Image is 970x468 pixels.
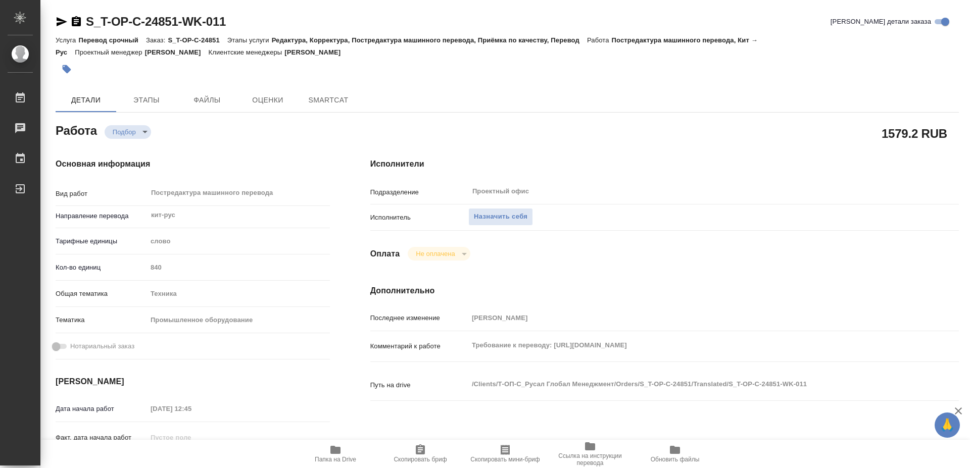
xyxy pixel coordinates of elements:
span: Назначить себя [474,211,527,223]
span: Файлы [183,94,231,107]
input: Пустое поле [147,430,235,445]
p: Проектный менеджер [75,48,144,56]
p: Тематика [56,315,147,325]
span: Обновить файлы [651,456,700,463]
p: Заказ: [146,36,168,44]
div: Подбор [408,247,470,261]
textarea: /Clients/Т-ОП-С_Русал Глобал Менеджмент/Orders/S_T-OP-C-24851/Translated/S_T-OP-C-24851-WK-011 [468,376,910,393]
input: Пустое поле [147,260,330,275]
p: Кол-во единиц [56,263,147,273]
h2: 1579.2 RUB [882,125,947,142]
h4: Основная информация [56,158,330,170]
p: Вид работ [56,189,147,199]
p: Перевод срочный [78,36,146,44]
h4: Исполнители [370,158,959,170]
p: [PERSON_NAME] [284,48,348,56]
button: Скопировать бриф [378,440,463,468]
p: Услуга [56,36,78,44]
div: Промышленное оборудование [147,311,330,329]
button: Скопировать мини-бриф [463,440,548,468]
span: Детали [62,94,110,107]
h4: Дополнительно [370,285,959,297]
p: Этапы услуги [227,36,272,44]
textarea: Требование к переводу: [URL][DOMAIN_NAME] [468,337,910,354]
p: Дата начала работ [56,404,147,414]
p: Путь на drive [370,380,468,390]
p: Редактура, Корректура, Постредактура машинного перевода, Приёмка по качеству, Перевод [272,36,587,44]
p: Последнее изменение [370,313,468,323]
button: 🙏 [935,412,960,438]
input: Пустое поле [147,401,235,416]
p: Исполнитель [370,213,468,223]
p: Подразделение [370,187,468,197]
span: Нотариальный заказ [70,341,134,351]
button: Скопировать ссылку [70,16,82,28]
button: Добавить тэг [56,58,78,80]
span: SmartCat [304,94,353,107]
div: Подбор [105,125,151,139]
p: Работа [587,36,612,44]
button: Подбор [110,128,139,136]
button: Не оплачена [413,249,458,258]
span: Скопировать мини-бриф [470,456,540,463]
span: Оценки [244,94,292,107]
p: S_T-OP-C-24851 [168,36,227,44]
h4: [PERSON_NAME] [56,376,330,388]
p: Направление перевода [56,211,147,221]
p: Комментарий к работе [370,341,468,351]
span: Этапы [122,94,171,107]
span: [PERSON_NAME] детали заказа [831,17,931,27]
p: Клиентские менеджеры [209,48,285,56]
a: S_T-OP-C-24851-WK-011 [86,15,226,28]
p: Факт. дата начала работ [56,433,147,443]
p: Тарифные единицы [56,236,147,246]
span: Папка на Drive [315,456,356,463]
button: Обновить файлы [633,440,717,468]
input: Пустое поле [468,310,910,325]
p: [PERSON_NAME] [145,48,209,56]
span: Ссылка на инструкции перевода [554,452,626,466]
button: Ссылка на инструкции перевода [548,440,633,468]
div: Техника [147,285,330,302]
button: Скопировать ссылку для ЯМессенджера [56,16,68,28]
span: 🙏 [939,414,956,436]
span: Скопировать бриф [394,456,447,463]
p: Общая тематика [56,289,147,299]
button: Назначить себя [468,208,533,226]
button: Папка на Drive [293,440,378,468]
h2: Работа [56,121,97,139]
h4: Оплата [370,248,400,260]
div: слово [147,233,330,250]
